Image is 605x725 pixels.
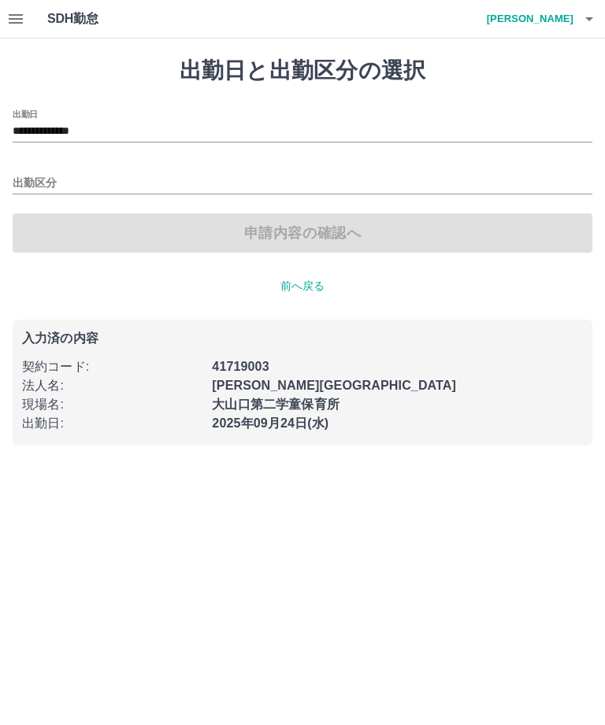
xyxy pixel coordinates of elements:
b: 大山口第二学童保育所 [212,398,340,411]
p: 現場名 : [22,395,202,414]
h1: 出勤日と出勤区分の選択 [13,57,592,84]
b: [PERSON_NAME][GEOGRAPHIC_DATA] [212,379,456,392]
p: 契約コード : [22,357,202,376]
b: 2025年09月24日(水) [212,416,328,430]
label: 出勤日 [13,108,38,120]
p: 入力済の内容 [22,332,583,345]
b: 41719003 [212,360,269,373]
p: 出勤日 : [22,414,202,433]
p: 法人名 : [22,376,202,395]
p: 前へ戻る [13,278,592,294]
